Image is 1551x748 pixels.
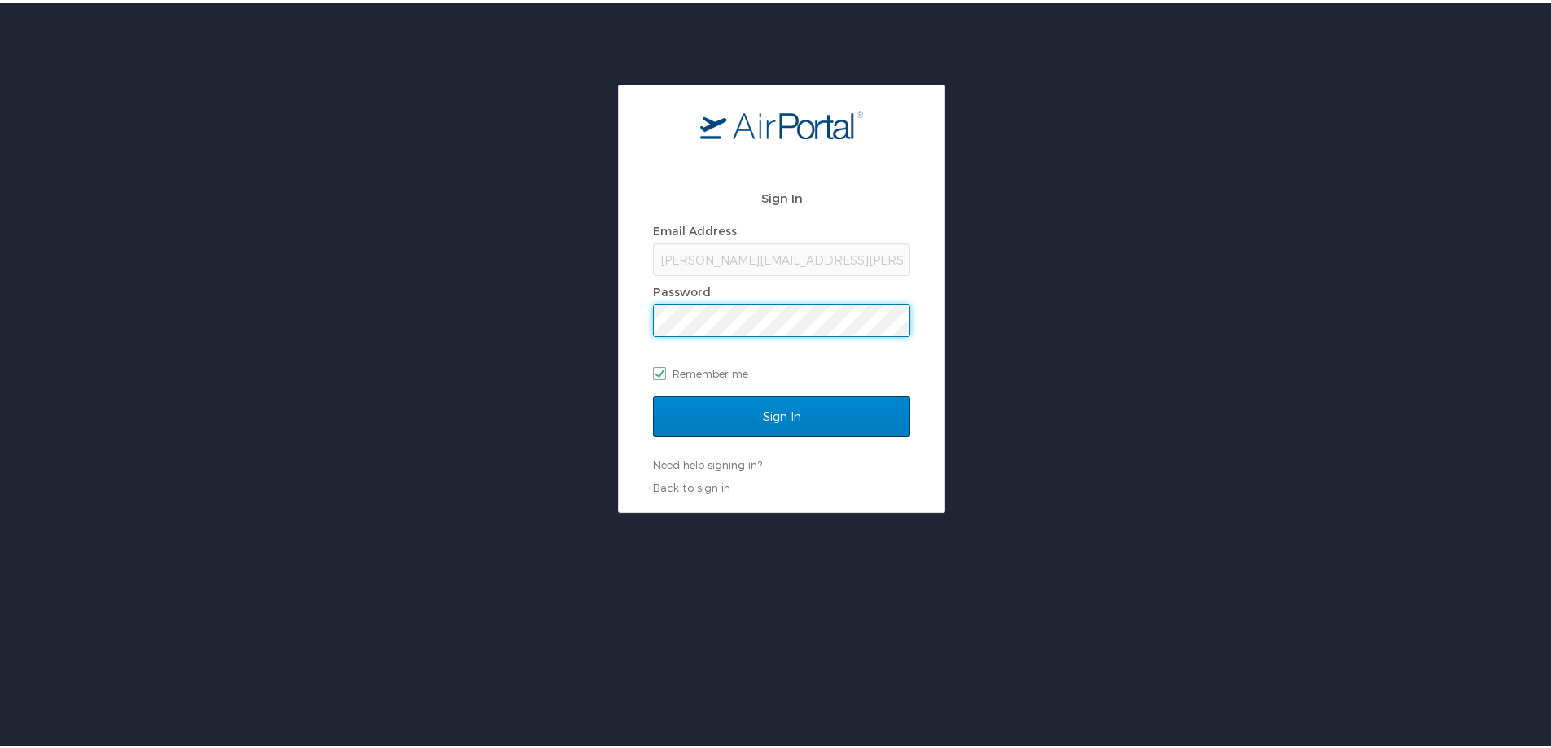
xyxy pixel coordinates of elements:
label: Remember me [653,358,910,383]
h2: Sign In [653,186,910,204]
label: Password [653,282,711,295]
a: Back to sign in [653,478,730,491]
label: Email Address [653,221,737,234]
a: Need help signing in? [653,455,762,468]
input: Sign In [653,393,910,434]
img: logo [700,107,863,136]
